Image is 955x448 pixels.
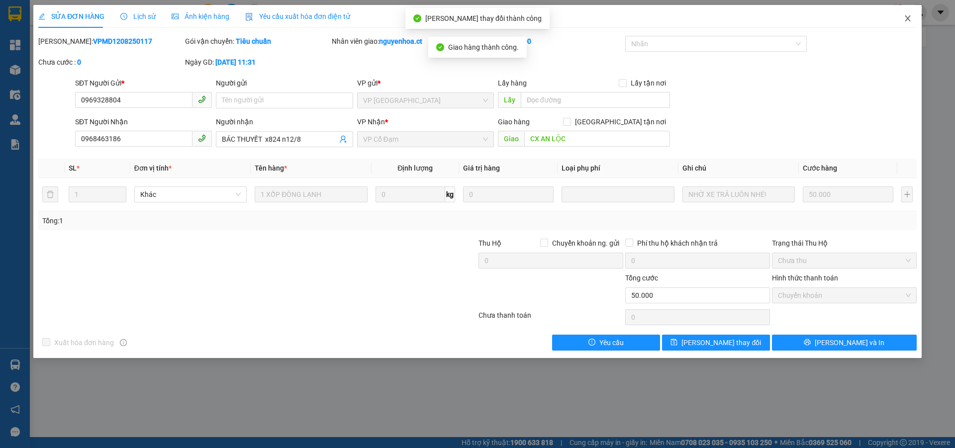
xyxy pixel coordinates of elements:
[436,43,444,51] span: check-circle
[38,13,45,20] span: edit
[681,337,761,348] span: [PERSON_NAME] thay đổi
[804,339,811,347] span: printer
[236,37,271,45] b: Tiêu chuẩn
[778,288,911,303] span: Chuyển khoản
[357,78,494,89] div: VP gửi
[69,164,77,172] span: SL
[477,310,624,327] div: Chưa thanh toán
[498,79,527,87] span: Lấy hàng
[379,37,422,45] b: nguyenhoa.ct
[42,215,369,226] div: Tổng: 1
[901,186,912,202] button: plus
[75,116,212,127] div: SĐT Người Nhận
[803,164,837,172] span: Cước hàng
[478,239,501,247] span: Thu Hộ
[120,13,127,20] span: clock-circle
[413,14,421,22] span: check-circle
[363,93,488,108] span: VP Mỹ Đình
[255,164,287,172] span: Tên hàng
[463,164,500,172] span: Giá trị hàng
[38,12,104,20] span: SỬA ĐƠN HÀNG
[571,116,670,127] span: [GEOGRAPHIC_DATA] tận nơi
[815,337,884,348] span: [PERSON_NAME] và In
[172,13,179,20] span: picture
[93,37,152,45] b: VPMD1208250117
[627,78,670,89] span: Lấy tận nơi
[678,159,799,178] th: Ghi chú
[332,36,477,47] div: Nhân viên giao:
[245,13,253,21] img: icon
[77,58,81,66] b: 0
[185,36,330,47] div: Gói vận chuyển:
[255,186,367,202] input: VD: Bàn, Ghế
[134,164,172,172] span: Đơn vị tính
[216,116,353,127] div: Người nhận
[548,238,623,249] span: Chuyển khoản ng. gửi
[894,5,922,33] button: Close
[38,57,183,68] div: Chưa cước :
[339,135,347,143] span: user-add
[772,274,838,282] label: Hình thức thanh toán
[215,58,256,66] b: [DATE] 11:31
[363,132,488,147] span: VP Cổ Đạm
[198,95,206,103] span: phone
[521,92,670,108] input: Dọc đường
[904,14,912,22] span: close
[778,253,911,268] span: Chưa thu
[478,36,623,47] div: Cước rồi :
[498,131,524,147] span: Giao
[463,186,554,202] input: 0
[670,339,677,347] span: save
[172,12,229,20] span: Ảnh kiện hàng
[552,335,660,351] button: exclamation-circleYêu cầu
[140,187,241,202] span: Khác
[448,43,519,51] span: Giao hàng thành công.
[75,78,212,89] div: SĐT Người Gửi
[625,274,658,282] span: Tổng cước
[498,92,521,108] span: Lấy
[38,36,183,47] div: [PERSON_NAME]:
[397,164,433,172] span: Định lượng
[633,238,722,249] span: Phí thu hộ khách nhận trả
[198,134,206,142] span: phone
[245,12,350,20] span: Yêu cầu xuất hóa đơn điện tử
[216,78,353,89] div: Người gửi
[588,339,595,347] span: exclamation-circle
[599,337,624,348] span: Yêu cầu
[772,238,917,249] div: Trạng thái Thu Hộ
[524,131,670,147] input: Dọc đường
[425,14,542,22] span: [PERSON_NAME] thay đổi thành công
[558,159,678,178] th: Loại phụ phí
[185,57,330,68] div: Ngày GD:
[42,186,58,202] button: delete
[682,186,795,202] input: Ghi Chú
[50,337,118,348] span: Xuất hóa đơn hàng
[498,118,530,126] span: Giao hàng
[445,186,455,202] span: kg
[357,118,385,126] span: VP Nhận
[662,335,770,351] button: save[PERSON_NAME] thay đổi
[120,339,127,346] span: info-circle
[803,186,893,202] input: 0
[120,12,156,20] span: Lịch sử
[772,335,917,351] button: printer[PERSON_NAME] và In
